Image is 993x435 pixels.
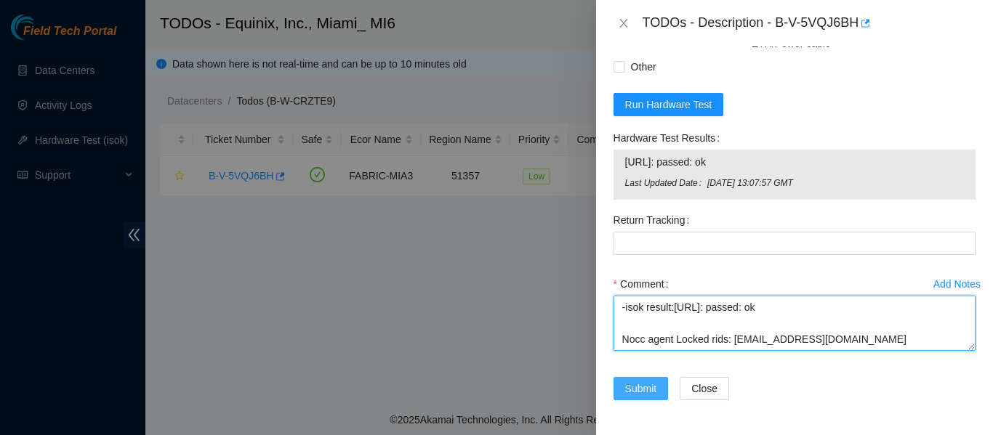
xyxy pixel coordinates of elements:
input: Return Tracking [614,232,976,255]
span: close [618,17,630,29]
span: Run Hardware Test [625,97,712,113]
textarea: Comment [614,296,976,351]
span: Close [691,381,717,397]
span: Submit [625,381,657,397]
div: TODOs - Description - B-V-5VQJ6BH [643,12,976,35]
button: Submit [614,377,669,400]
button: Close [614,17,634,31]
div: Add Notes [933,279,981,289]
button: Close [680,377,729,400]
span: Last Updated Date [625,176,707,190]
button: Add Notes [933,272,981,296]
span: [DATE] 13:07:57 GMT [707,176,964,190]
label: Comment [614,272,675,296]
label: Hardware Test Results [614,126,725,150]
button: Run Hardware Test [614,93,724,116]
span: Other [625,55,662,78]
span: [URL]: passed: ok [625,154,964,170]
label: Return Tracking [614,208,696,232]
